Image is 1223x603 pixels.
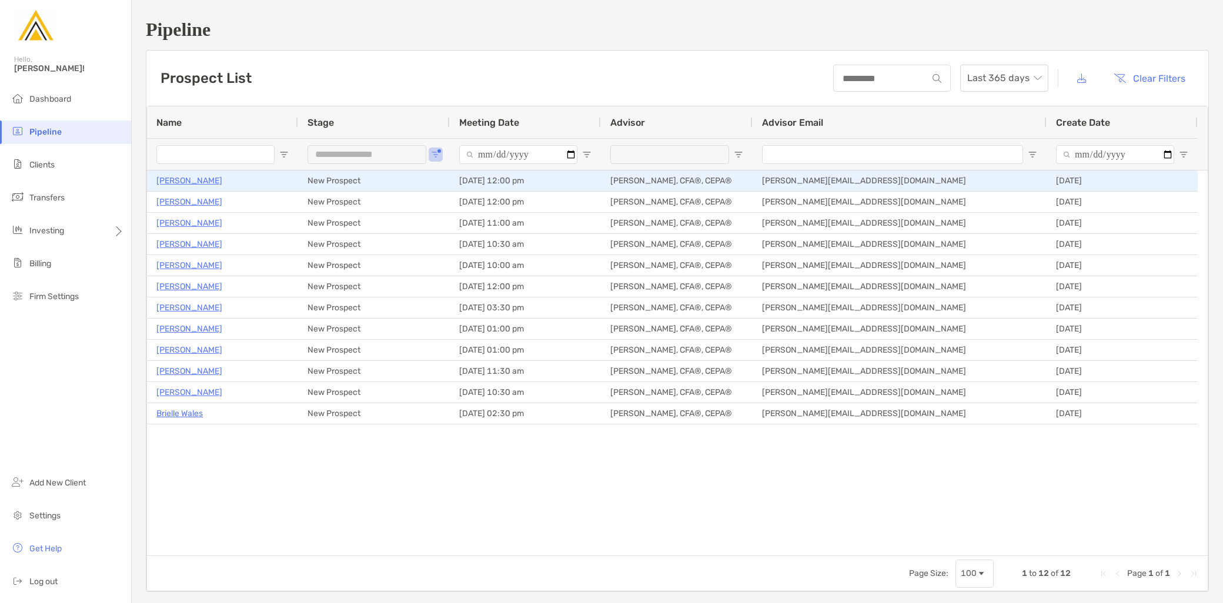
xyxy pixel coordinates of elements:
[450,403,601,424] div: [DATE] 02:30 pm
[11,256,25,270] img: billing icon
[156,258,222,273] p: [PERSON_NAME]
[1175,569,1184,578] div: Next Page
[753,361,1047,381] div: [PERSON_NAME][EMAIL_ADDRESS][DOMAIN_NAME]
[29,292,79,301] span: Firm Settings
[1047,213,1198,233] div: [DATE]
[1028,150,1037,159] button: Open Filter Menu
[762,145,1023,164] input: Advisor Email Filter Input
[1056,117,1110,128] span: Create Date
[1148,568,1154,578] span: 1
[29,577,58,587] span: Log out
[601,276,753,297] div: [PERSON_NAME], CFA®, CEPA®
[14,63,124,73] span: [PERSON_NAME]!
[610,117,645,128] span: Advisor
[156,216,222,230] a: [PERSON_NAME]
[1047,340,1198,360] div: [DATE]
[933,74,941,83] img: input icon
[156,385,222,400] a: [PERSON_NAME]
[1099,569,1108,578] div: First Page
[601,382,753,403] div: [PERSON_NAME], CFA®, CEPA®
[29,160,55,170] span: Clients
[1029,568,1037,578] span: to
[1047,382,1198,403] div: [DATE]
[450,361,601,381] div: [DATE] 11:30 am
[1022,568,1027,578] span: 1
[156,343,222,357] a: [PERSON_NAME]
[308,117,334,128] span: Stage
[601,170,753,191] div: [PERSON_NAME], CFA®, CEPA®
[601,255,753,276] div: [PERSON_NAME], CFA®, CEPA®
[156,406,203,421] a: Brielle Wales
[1056,145,1174,164] input: Create Date Filter Input
[146,19,1209,41] h1: Pipeline
[967,65,1041,91] span: Last 365 days
[450,340,601,360] div: [DATE] 01:00 pm
[298,234,450,254] div: New Prospect
[156,364,222,378] a: [PERSON_NAME]
[450,255,601,276] div: [DATE] 10:00 am
[459,117,519,128] span: Meeting Date
[753,276,1047,297] div: [PERSON_NAME][EMAIL_ADDRESS][DOMAIN_NAME]
[29,478,86,488] span: Add New Client
[11,91,25,105] img: dashboard icon
[450,319,601,339] div: [DATE] 01:00 pm
[753,403,1047,424] div: [PERSON_NAME][EMAIL_ADDRESS][DOMAIN_NAME]
[1047,170,1198,191] div: [DATE]
[14,5,56,47] img: Zoe Logo
[29,94,71,104] span: Dashboard
[156,321,222,336] a: [PERSON_NAME]
[450,297,601,318] div: [DATE] 03:30 pm
[753,340,1047,360] div: [PERSON_NAME][EMAIL_ADDRESS][DOMAIN_NAME]
[11,508,25,522] img: settings icon
[450,276,601,297] div: [DATE] 12:00 pm
[1165,568,1170,578] span: 1
[156,195,222,209] p: [PERSON_NAME]
[298,192,450,212] div: New Prospect
[29,511,61,521] span: Settings
[450,234,601,254] div: [DATE] 10:30 am
[450,170,601,191] div: [DATE] 12:00 pm
[753,192,1047,212] div: [PERSON_NAME][EMAIL_ADDRESS][DOMAIN_NAME]
[450,213,601,233] div: [DATE] 11:00 am
[1038,568,1049,578] span: 12
[1047,361,1198,381] div: [DATE]
[1060,568,1071,578] span: 12
[450,192,601,212] div: [DATE] 12:00 pm
[601,319,753,339] div: [PERSON_NAME], CFA®, CEPA®
[450,382,601,403] div: [DATE] 10:30 am
[298,403,450,424] div: New Prospect
[156,237,222,252] a: [PERSON_NAME]
[279,150,289,159] button: Open Filter Menu
[298,361,450,381] div: New Prospect
[156,279,222,294] a: [PERSON_NAME]
[298,340,450,360] div: New Prospect
[1047,403,1198,424] div: [DATE]
[298,255,450,276] div: New Prospect
[601,234,753,254] div: [PERSON_NAME], CFA®, CEPA®
[1047,192,1198,212] div: [DATE]
[961,568,977,578] div: 100
[753,382,1047,403] div: [PERSON_NAME][EMAIL_ADDRESS][DOMAIN_NAME]
[11,223,25,237] img: investing icon
[11,475,25,489] img: add_new_client icon
[156,300,222,315] a: [PERSON_NAME]
[11,541,25,555] img: get-help icon
[29,127,62,137] span: Pipeline
[298,276,450,297] div: New Prospect
[753,297,1047,318] div: [PERSON_NAME][EMAIL_ADDRESS][DOMAIN_NAME]
[29,544,62,554] span: Get Help
[156,145,275,164] input: Name Filter Input
[1179,150,1188,159] button: Open Filter Menu
[1155,568,1163,578] span: of
[601,192,753,212] div: [PERSON_NAME], CFA®, CEPA®
[1047,319,1198,339] div: [DATE]
[753,213,1047,233] div: [PERSON_NAME][EMAIL_ADDRESS][DOMAIN_NAME]
[29,193,65,203] span: Transfers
